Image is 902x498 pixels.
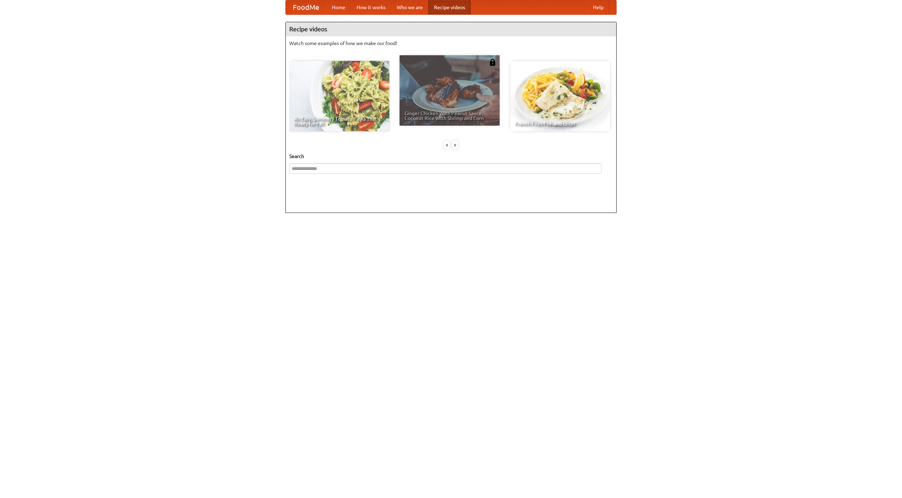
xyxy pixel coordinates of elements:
[289,61,389,131] a: An Easy, Summery Tomato Pasta That's Ready for Fall
[587,0,609,14] a: Help
[428,0,471,14] a: Recipe videos
[391,0,428,14] a: Who we are
[510,61,610,131] a: French Fries Fish and Chips
[286,0,326,14] a: FoodMe
[294,116,384,126] span: An Easy, Summery Tomato Pasta That's Ready for Fall
[515,121,605,126] span: French Fries Fish and Chips
[351,0,391,14] a: How it works
[489,59,496,66] img: 483408.png
[289,153,613,160] h5: Search
[286,22,616,36] h4: Recipe videos
[452,140,458,149] div: »
[444,140,450,149] div: «
[326,0,351,14] a: Home
[289,40,613,47] p: Watch some examples of how we make our food!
